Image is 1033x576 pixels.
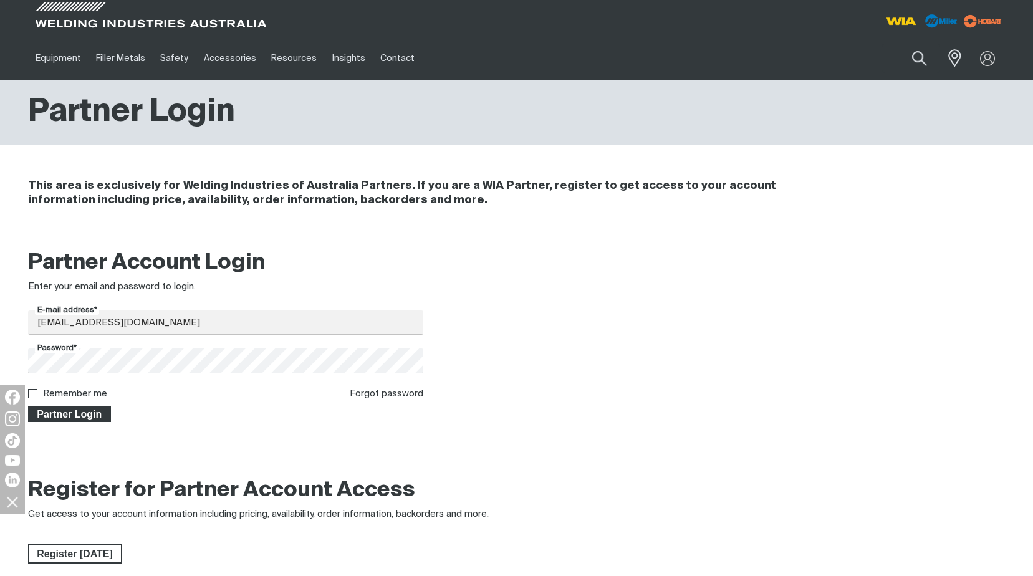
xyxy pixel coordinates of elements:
img: Instagram [5,411,20,426]
div: Enter your email and password to login. [28,280,424,294]
h4: This area is exclusively for Welding Industries of Australia Partners. If you are a WIA Partner, ... [28,179,839,208]
span: Partner Login [29,406,110,423]
a: Equipment [28,37,89,80]
button: Partner Login [28,406,112,423]
button: Search products [898,44,941,73]
h1: Partner Login [28,92,235,133]
h2: Register for Partner Account Access [28,477,415,504]
span: Register [DATE] [29,544,121,564]
nav: Main [28,37,761,80]
a: Filler Metals [89,37,153,80]
a: Contact [373,37,422,80]
a: Resources [264,37,324,80]
img: Facebook [5,390,20,405]
h2: Partner Account Login [28,249,424,277]
a: Insights [324,37,372,80]
a: Safety [153,37,196,80]
a: Forgot password [350,389,423,398]
img: TikTok [5,433,20,448]
img: YouTube [5,455,20,466]
label: Remember me [43,389,107,398]
a: Accessories [196,37,264,80]
input: Product name or item number... [882,44,940,73]
img: hide socials [2,491,23,512]
a: Register Today [28,544,122,564]
img: miller [960,12,1006,31]
span: Get access to your account information including pricing, availability, order information, backor... [28,509,489,519]
img: LinkedIn [5,473,20,487]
